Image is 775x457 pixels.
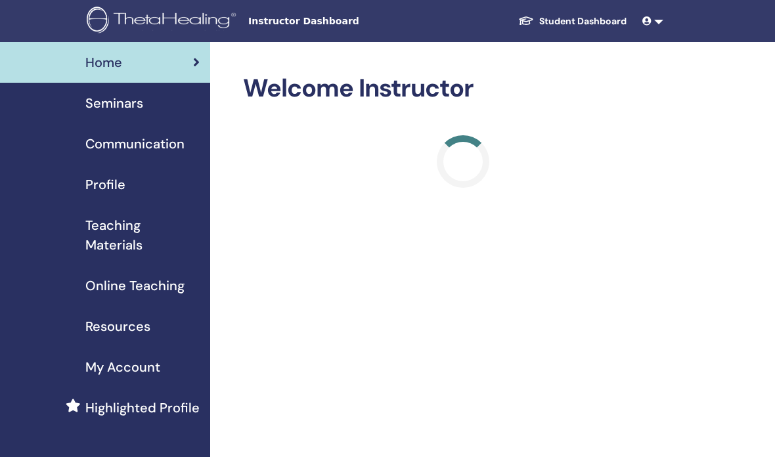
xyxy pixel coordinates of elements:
[85,276,185,295] span: Online Teaching
[85,53,122,72] span: Home
[85,316,150,336] span: Resources
[243,74,683,104] h2: Welcome Instructor
[85,398,200,418] span: Highlighted Profile
[85,134,185,154] span: Communication
[85,215,200,255] span: Teaching Materials
[518,15,534,26] img: graduation-cap-white.svg
[85,175,125,194] span: Profile
[85,93,143,113] span: Seminars
[508,9,637,33] a: Student Dashboard
[248,14,445,28] span: Instructor Dashboard
[85,357,160,377] span: My Account
[87,7,240,36] img: logo.png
